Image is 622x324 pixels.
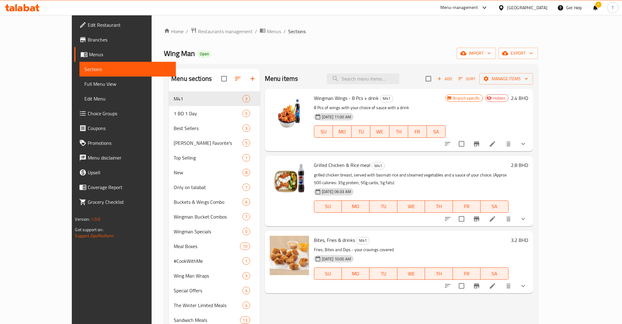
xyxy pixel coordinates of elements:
[429,127,443,136] span: SA
[174,95,242,102] span: M41
[314,125,333,138] button: SU
[265,74,298,83] h2: Menu items
[503,49,533,57] span: export
[457,48,496,59] button: import
[516,211,531,226] button: show more
[317,127,330,136] span: SU
[74,18,176,32] a: Edit Restaurant
[389,125,408,138] button: TH
[88,139,171,147] span: Promotions
[91,215,101,223] span: 1.0.0
[427,202,450,211] span: TH
[242,124,250,132] div: items
[75,215,90,223] span: Version:
[174,154,242,161] span: Top Selling
[197,51,211,57] span: Open
[169,91,260,106] div: M413
[397,267,425,280] button: WE
[171,74,212,83] h2: Menu sections
[174,213,242,220] span: Wingman Bucket Combos
[373,127,387,136] span: WE
[260,27,281,35] a: Menus
[501,211,516,226] button: delete
[242,213,250,220] div: items
[435,74,454,84] button: Add
[169,121,260,136] div: Best Sellers3
[288,28,306,35] span: Sections
[520,215,527,223] svg: Show Choices
[169,165,260,180] div: New8
[243,170,250,176] span: 8
[612,4,614,11] span: T
[455,279,468,292] span: Select to update
[88,169,171,176] span: Upsell
[174,184,242,191] div: Only on talabat
[469,136,484,151] button: Branch-specific-item
[440,136,455,151] button: sort-choices
[88,154,171,161] span: Menu disclaimer
[169,209,260,224] div: Wingman Bucket Combos7
[369,200,397,213] button: TU
[243,229,250,235] span: 0
[319,256,353,262] span: [DATE] 10:00 AM
[169,180,260,195] div: Only on talabat1
[314,267,342,280] button: SU
[427,125,446,138] button: SA
[372,202,395,211] span: TU
[314,235,355,245] span: Bites, Fries & drinks
[84,80,171,88] span: Full Menu View
[498,48,538,59] button: export
[440,279,455,293] button: sort-choices
[164,46,195,60] span: Wing Man
[88,21,171,29] span: Edit Restaurant
[74,47,176,62] a: Menus
[174,257,242,265] span: #CookWithMe
[479,73,533,85] button: Manage items
[169,239,260,254] div: Meal Boxes10
[457,74,477,84] button: Sort
[174,139,242,147] div: WOKMAN Favorite's
[174,169,242,176] div: New
[79,62,176,77] a: Sections
[481,267,508,280] button: SA
[422,72,435,85] span: Select section
[511,161,528,169] h6: 2.8 BHD
[74,121,176,136] a: Coupons
[174,316,240,324] span: Sandwich Meals
[462,49,491,57] span: import
[484,75,528,83] span: Manage items
[79,91,176,106] a: Edit Menu
[242,272,250,279] div: items
[243,96,250,102] span: 3
[380,95,393,102] span: M41
[357,237,369,244] span: M41
[75,226,103,234] span: Get support on:
[352,125,370,138] button: TU
[243,184,250,190] span: 1
[88,198,171,206] span: Grocery Checklist
[400,202,423,211] span: WE
[520,140,527,148] svg: Show Choices
[455,137,468,150] span: Select to update
[169,224,260,239] div: Wingman Specials0
[344,269,367,278] span: MO
[174,228,242,235] span: Wingman Specials
[164,27,538,35] nav: breadcrumb
[169,136,260,150] div: [PERSON_NAME] Favorite's5
[242,154,250,161] div: items
[408,125,427,138] button: FR
[243,288,250,294] span: 4
[455,212,468,225] span: Select to update
[372,162,385,169] div: M41
[174,139,242,147] span: [PERSON_NAME] Favorite's
[436,75,453,82] span: Add
[174,198,242,206] span: Buckets & Wings Combo
[314,200,342,213] button: SU
[314,104,446,112] p: 8 Pcs of wings with your choice of sauce with a drink
[79,77,176,91] a: Full Menu View
[198,28,253,35] span: Restaurants management
[270,236,309,275] img: Bites, Fries & drinks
